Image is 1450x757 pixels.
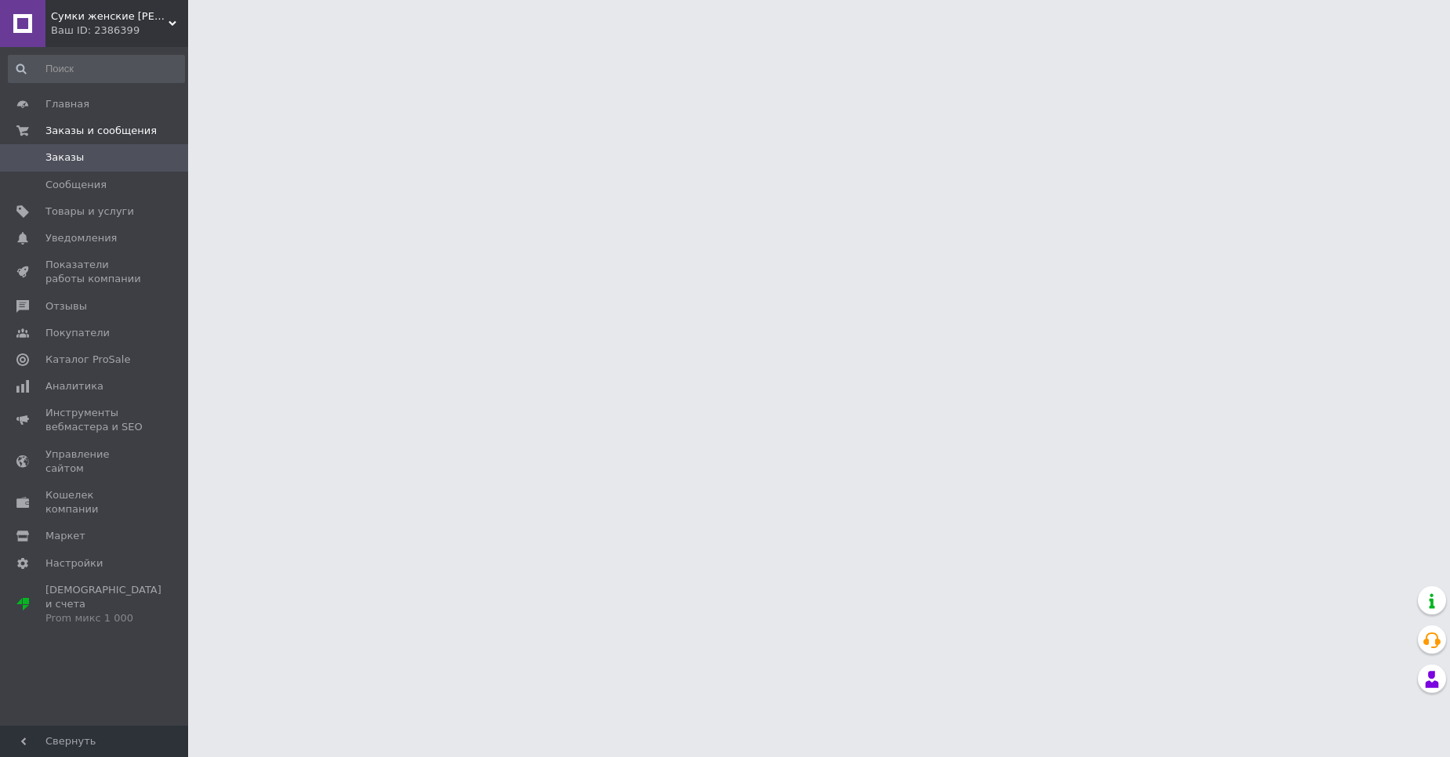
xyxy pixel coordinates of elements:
[45,178,107,192] span: Сообщения
[45,353,130,367] span: Каталог ProSale
[45,488,145,516] span: Кошелек компании
[45,150,84,165] span: Заказы
[45,379,103,393] span: Аналитика
[45,97,89,111] span: Главная
[45,124,157,138] span: Заказы и сообщения
[45,611,161,625] div: Prom микс 1 000
[51,9,169,24] span: Сумки женские BETTY PRETTY
[8,55,185,83] input: Поиск
[45,299,87,313] span: Отзывы
[45,258,145,286] span: Показатели работы компании
[45,326,110,340] span: Покупатели
[45,406,145,434] span: Инструменты вебмастера и SEO
[45,231,117,245] span: Уведомления
[45,447,145,476] span: Управление сайтом
[51,24,188,38] div: Ваш ID: 2386399
[45,583,161,626] span: [DEMOGRAPHIC_DATA] и счета
[45,529,85,543] span: Маркет
[45,556,103,570] span: Настройки
[45,205,134,219] span: Товары и услуги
